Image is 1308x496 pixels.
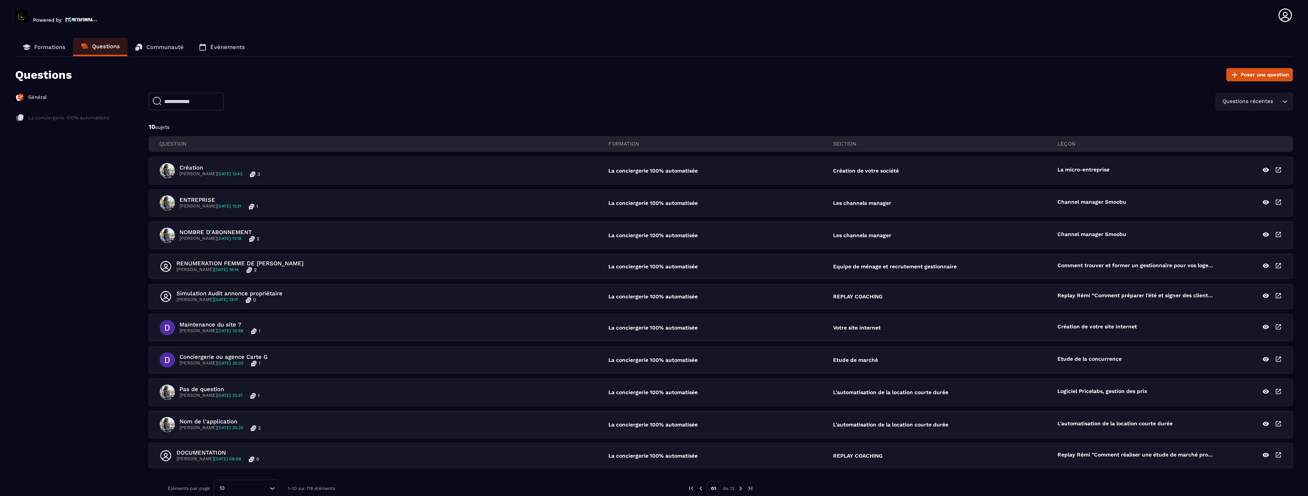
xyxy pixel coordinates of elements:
p: L'automatisation de la location courte durée [1057,420,1173,429]
span: [DATE] 20:02 [217,361,243,366]
p: Votre site internet [833,325,881,331]
p: Simulation Audit annonce propriétaire [176,290,283,297]
p: La conciergerie 100% automatisée [608,422,825,428]
p: DOCUMENTATION [176,449,259,456]
button: Poser une question [1226,68,1293,81]
p: QUESTION [159,140,608,147]
p: REPLAY COACHING [833,293,883,300]
p: La conciergerie 100% automatisée [608,453,825,459]
p: 1 [258,393,260,399]
img: prev [688,485,695,492]
img: logo-branding [15,11,27,23]
p: La conciergerie 100% automatisée [608,325,825,331]
p: 1 [259,360,260,366]
img: next [737,485,744,492]
p: FORMATION [608,140,833,147]
p: Etude de marché [833,357,878,363]
p: Éléments par page [168,486,210,491]
img: next [747,485,754,492]
p: section [833,140,1058,147]
span: [DATE] 09:09 [214,456,241,461]
p: L'automatisation de la location courte durée [833,422,948,428]
div: Search for option [1216,93,1293,110]
p: La conciergerie 100% automatisée [608,168,825,174]
p: NOMBRE D'ABONNEMENT [179,229,259,236]
img: logo [65,16,97,23]
p: Channel manager Smoobu [1057,231,1126,239]
p: 3 [257,171,260,177]
p: 0 [253,297,256,303]
p: [PERSON_NAME] [179,393,243,399]
img: prev [697,485,704,492]
p: Channel manager Smoobu [1057,199,1126,207]
p: Questions [92,43,120,50]
span: [DATE] 18:14 [214,267,239,272]
p: Comment trouver et former un gestionnaire pour vos logements [1057,262,1214,271]
p: La conciergerie 100% automatisée [608,357,825,363]
p: 2 [257,236,259,242]
input: Search for option [1275,97,1280,106]
p: 10 [149,123,1293,131]
p: Questions [15,68,72,81]
span: sujets [155,124,170,130]
p: Les channels manager [833,232,891,238]
p: Les channels manager [833,200,891,206]
p: L'automatisation de la location courte durée [833,389,948,395]
p: [PERSON_NAME] [179,360,243,366]
p: Création [179,164,260,171]
p: 1 [256,203,258,209]
p: [PERSON_NAME] [179,425,243,431]
p: leçon [1057,140,1282,147]
p: Conciergerie ou agence Carte G [179,353,268,360]
span: [DATE] 13:18 [217,236,241,241]
p: Pas de question [179,386,260,393]
p: [PERSON_NAME] [179,171,242,177]
p: Logiciel Pricelabs, gestion des prix [1057,388,1147,396]
p: La conciergerie 100% automatisée [608,263,825,269]
p: Communauté [146,44,184,51]
p: [PERSON_NAME] [179,203,241,209]
p: La micro-entreprise [1057,166,1110,175]
a: Questions [73,38,127,56]
span: [DATE] 22:37 [217,393,243,398]
p: ENTREPRISE [179,196,258,203]
img: formation-icon-active.2ea72e5a.svg [15,93,24,102]
a: Communauté [127,38,191,56]
p: Formations [34,44,65,51]
span: 10 [217,484,227,493]
p: La conciergerie 100% automatisée [608,200,825,206]
p: Création de votre site internet [1057,323,1137,332]
span: [DATE] 13:17 [214,297,238,302]
p: [PERSON_NAME] [179,328,243,334]
span: Questions récentes [1221,97,1275,106]
p: [PERSON_NAME] [176,267,239,273]
p: REPLAY COACHING [833,453,883,459]
p: [PERSON_NAME] [179,236,241,242]
p: Création de votre société [833,168,899,174]
p: Général [28,94,47,101]
p: 1-10 sur 118 éléments [288,486,335,491]
p: 1 [259,328,260,334]
p: Equipe de ménage et recrutement gestionnaire [833,263,957,269]
p: [PERSON_NAME] [176,297,238,303]
p: Maintenance du site ? [179,321,260,328]
input: Search for option [227,484,268,493]
p: La conciergerie 100% automatisée [608,389,825,395]
p: Powered by [33,17,62,23]
p: 2 [258,425,261,431]
p: La conciergerie 100% automatisée [608,232,825,238]
p: Nom de l'application [179,418,261,425]
span: [DATE] 20:59 [217,328,243,333]
p: La conciergerie 100% automatisée [28,114,110,121]
p: Événements [210,44,245,51]
p: La conciergerie 100% automatisée [608,293,825,300]
p: Replay Rémi "Comment réaliser une étude de marché professionnelle ?" [1057,452,1214,460]
p: 2 [254,267,257,273]
p: de 12 [723,485,735,491]
a: Formations [15,38,73,56]
span: [DATE] 13:21 [217,204,241,209]
span: [DATE] 20:22 [217,425,243,430]
p: Replay Rémi “Comment préparer l’été et signer des clients ?” [1057,292,1214,301]
p: 01 [707,481,720,496]
p: 0 [256,456,259,462]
